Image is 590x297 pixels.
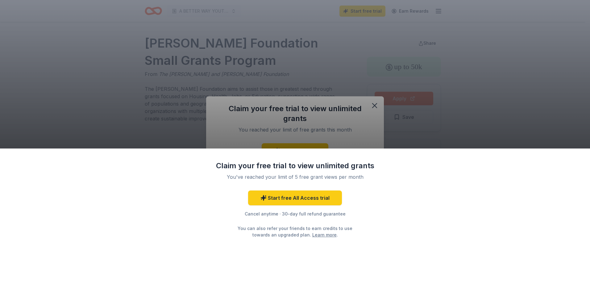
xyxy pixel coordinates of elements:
[248,190,342,205] a: Start free All Access trial
[232,225,358,238] div: You can also refer your friends to earn credits to use towards an upgraded plan. .
[215,161,375,171] div: Claim your free trial to view unlimited grants
[312,232,337,238] a: Learn more
[215,210,375,218] div: Cancel anytime · 30-day full refund guarantee
[222,173,368,181] div: You've reached your limit of 5 free grant views per month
